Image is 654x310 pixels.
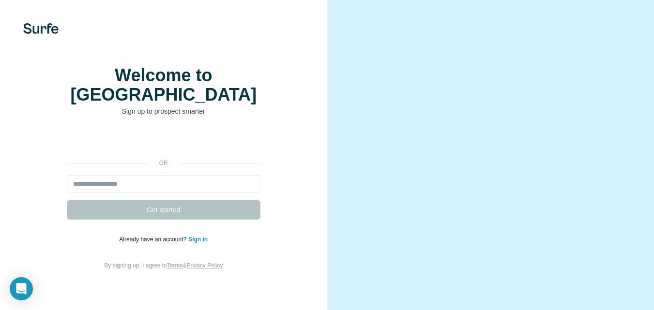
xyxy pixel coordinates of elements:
h1: Welcome to [GEOGRAPHIC_DATA] [67,66,260,104]
p: or [148,159,179,167]
a: Privacy Policy [186,262,223,269]
span: Already have an account? [119,236,188,243]
p: Sign up to prospect smarter [67,106,260,116]
div: Open Intercom Messenger [10,277,33,300]
a: Sign in [188,236,208,243]
span: By signing up, I agree to & [104,262,223,269]
a: Terms [167,262,183,269]
img: Surfe's logo [23,23,59,34]
iframe: Sign in with Google Button [62,131,265,152]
